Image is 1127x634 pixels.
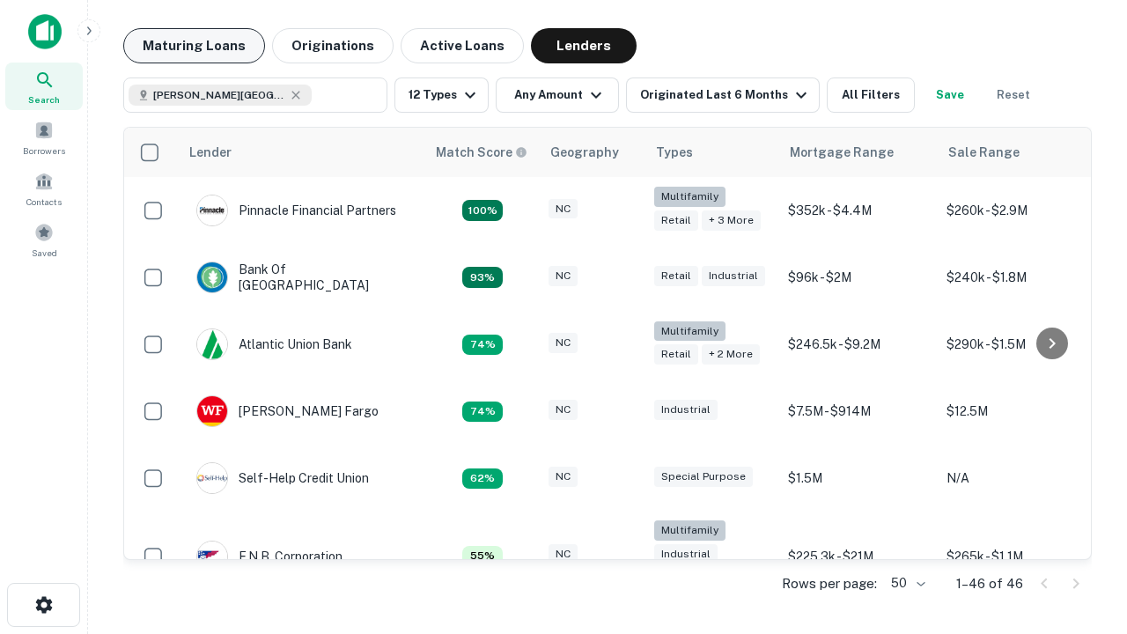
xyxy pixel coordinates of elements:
div: Self-help Credit Union [196,462,369,494]
th: Lender [179,128,425,177]
div: NC [549,400,578,420]
div: Capitalize uses an advanced AI algorithm to match your search with the best lender. The match sco... [436,143,527,162]
td: $260k - $2.9M [938,177,1096,244]
span: Contacts [26,195,62,209]
td: $240k - $1.8M [938,244,1096,311]
div: Industrial [654,544,718,564]
button: Reset [985,77,1042,113]
button: 12 Types [394,77,489,113]
td: N/A [938,445,1096,512]
div: Matching Properties: 12, hasApolloMatch: undefined [462,335,503,356]
td: $1.5M [779,445,938,512]
div: + 2 more [702,344,760,365]
div: 50 [884,571,928,596]
div: Matching Properties: 29, hasApolloMatch: undefined [462,200,503,221]
div: Special Purpose [654,467,753,487]
div: Matching Properties: 9, hasApolloMatch: undefined [462,546,503,567]
div: [PERSON_NAME] Fargo [196,395,379,427]
div: Mortgage Range [790,142,894,163]
button: Originations [272,28,394,63]
div: Types [656,142,693,163]
img: picture [197,329,227,359]
td: $265k - $1.1M [938,512,1096,601]
div: NC [549,266,578,286]
img: capitalize-icon.png [28,14,62,49]
div: Matching Properties: 15, hasApolloMatch: undefined [462,267,503,288]
a: Saved [5,216,83,263]
span: [PERSON_NAME][GEOGRAPHIC_DATA], [GEOGRAPHIC_DATA] [153,87,285,103]
div: NC [549,333,578,353]
button: Lenders [531,28,637,63]
button: Originated Last 6 Months [626,77,820,113]
div: Matching Properties: 12, hasApolloMatch: undefined [462,402,503,423]
button: Maturing Loans [123,28,265,63]
span: Borrowers [23,144,65,158]
div: Lender [189,142,232,163]
img: picture [197,396,227,426]
div: Atlantic Union Bank [196,328,352,360]
div: NC [549,199,578,219]
div: Matching Properties: 10, hasApolloMatch: undefined [462,468,503,490]
div: Retail [654,344,698,365]
td: $7.5M - $914M [779,378,938,445]
div: Retail [654,210,698,231]
div: Multifamily [654,321,726,342]
div: NC [549,467,578,487]
a: Contacts [5,165,83,212]
div: Industrial [702,266,765,286]
iframe: Chat Widget [1039,493,1127,578]
td: $225.3k - $21M [779,512,938,601]
img: picture [197,463,227,493]
td: $352k - $4.4M [779,177,938,244]
img: picture [197,542,227,571]
td: $12.5M [938,378,1096,445]
div: Industrial [654,400,718,420]
td: $290k - $1.5M [938,311,1096,378]
td: $246.5k - $9.2M [779,311,938,378]
button: Any Amount [496,77,619,113]
h6: Match Score [436,143,524,162]
div: Retail [654,266,698,286]
p: Rows per page: [782,573,877,594]
th: Sale Range [938,128,1096,177]
button: Save your search to get updates of matches that match your search criteria. [922,77,978,113]
div: Sale Range [948,142,1020,163]
div: NC [549,544,578,564]
a: Search [5,63,83,110]
div: Originated Last 6 Months [640,85,812,106]
div: Geography [550,142,619,163]
th: Types [645,128,779,177]
div: Multifamily [654,520,726,541]
a: Borrowers [5,114,83,161]
img: picture [197,262,227,292]
div: Bank Of [GEOGRAPHIC_DATA] [196,262,408,293]
th: Capitalize uses an advanced AI algorithm to match your search with the best lender. The match sco... [425,128,540,177]
button: All Filters [827,77,915,113]
th: Mortgage Range [779,128,938,177]
span: Search [28,92,60,107]
div: + 3 more [702,210,761,231]
td: $96k - $2M [779,244,938,311]
div: Pinnacle Financial Partners [196,195,396,226]
div: Multifamily [654,187,726,207]
span: Saved [32,246,57,260]
img: picture [197,195,227,225]
div: F.n.b. Corporation [196,541,343,572]
p: 1–46 of 46 [956,573,1023,594]
th: Geography [540,128,645,177]
button: Active Loans [401,28,524,63]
